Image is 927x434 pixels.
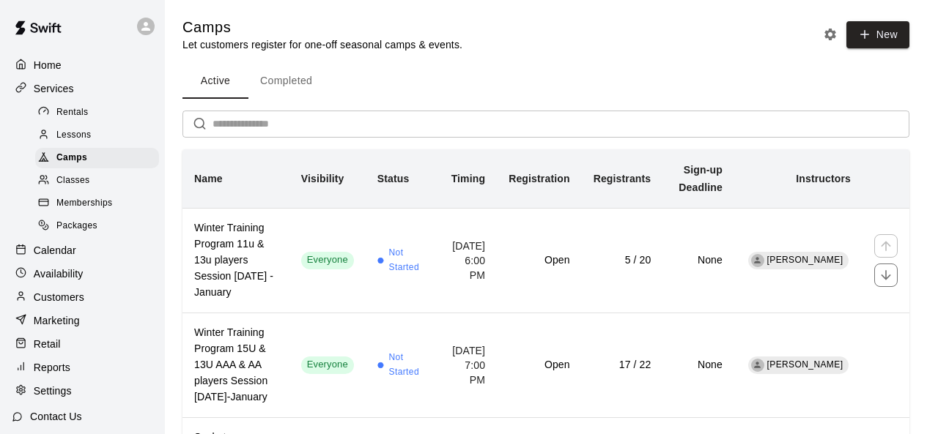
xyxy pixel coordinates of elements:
[841,28,909,40] a: New
[796,173,851,184] b: Instructors
[34,290,84,304] p: Customers
[35,193,159,214] div: Memberships
[35,171,159,191] div: Classes
[34,266,84,281] p: Availability
[56,128,92,143] span: Lessons
[194,220,278,301] h6: Winter Training Program 11u & 13u players Session [DATE] - January
[34,243,76,258] p: Calendar
[509,357,569,373] h6: Open
[301,253,354,267] span: Everyone
[194,325,278,405] h6: Winter Training Program 15U & 13U AAA & AA players Session [DATE]-January
[435,208,497,313] td: [DATE] 6:00 PM
[874,263,898,287] button: move item down
[12,54,153,76] a: Home
[12,286,153,308] a: Customers
[767,255,843,265] span: [PERSON_NAME]
[34,384,72,398] p: Settings
[35,125,159,146] div: Lessons
[12,239,153,261] a: Calendar
[389,246,424,275] span: Not Started
[56,173,89,188] span: Classes
[509,252,569,269] h6: Open
[301,356,354,374] div: This service is visible to all of your customers
[34,58,62,72] p: Home
[35,147,165,170] a: Camps
[12,263,153,285] a: Availability
[35,124,165,146] a: Lessons
[194,173,223,184] b: Name
[451,173,486,184] b: Timing
[509,173,569,184] b: Registration
[35,216,159,236] div: Packages
[56,219,97,233] span: Packages
[182,18,462,37] h5: Camps
[248,64,324,99] button: Completed
[435,313,497,417] td: [DATE] 7:00 PM
[182,64,248,99] button: Active
[12,310,153,332] a: Marketing
[751,359,764,372] div: Joe Carnahan
[674,252,723,269] h6: None
[679,164,723,193] b: Sign-up Deadline
[674,357,723,373] h6: None
[35,215,165,238] a: Packages
[56,105,89,120] span: Rentals
[301,358,354,372] span: Everyone
[34,313,80,328] p: Marketing
[12,380,153,402] a: Settings
[594,173,651,184] b: Registrants
[751,254,764,267] div: Joe Carnahan
[35,170,165,192] a: Classes
[34,81,74,96] p: Services
[767,359,843,370] span: [PERSON_NAME]
[819,23,841,45] button: Camp settings
[34,360,70,375] p: Reports
[35,148,159,168] div: Camps
[35,101,165,124] a: Rentals
[35,102,159,123] div: Rentals
[301,252,354,269] div: This service is visible to all of your customers
[182,37,462,52] p: Let customers register for one-off seasonal camps & events.
[12,333,153,355] a: Retail
[56,151,87,165] span: Camps
[301,173,344,184] b: Visibility
[12,356,153,378] a: Reports
[377,173,410,184] b: Status
[12,78,153,100] a: Services
[30,409,82,424] p: Contact Us
[34,337,61,351] p: Retail
[35,192,165,215] a: Memberships
[594,252,651,269] h6: 5 / 20
[846,21,909,48] button: New
[389,351,424,380] span: Not Started
[56,196,112,211] span: Memberships
[594,357,651,373] h6: 17 / 22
